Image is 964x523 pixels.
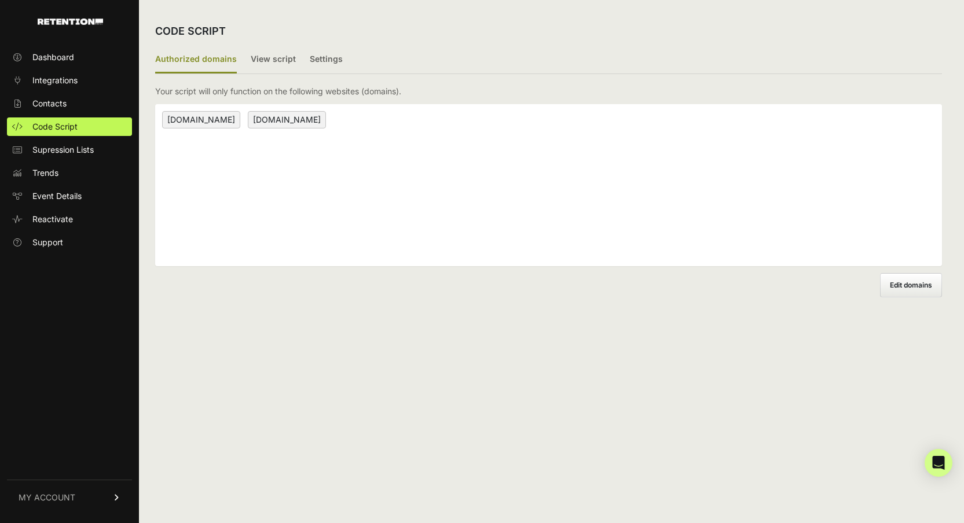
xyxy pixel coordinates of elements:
[7,94,132,113] a: Contacts
[32,98,67,109] span: Contacts
[19,492,75,503] span: MY ACCOUNT
[155,86,401,97] p: Your script will only function on the following websites (domains).
[155,23,226,39] h2: CODE SCRIPT
[32,144,94,156] span: Supression Lists
[7,210,132,229] a: Reactivate
[310,46,343,73] label: Settings
[7,164,132,182] a: Trends
[38,19,103,25] img: Retention.com
[32,121,78,132] span: Code Script
[7,187,132,205] a: Event Details
[251,46,296,73] label: View script
[7,480,132,515] a: MY ACCOUNT
[32,213,73,225] span: Reactivate
[162,111,240,128] span: [DOMAIN_NAME]
[890,281,932,289] span: Edit domains
[32,75,78,86] span: Integrations
[7,48,132,67] a: Dashboard
[7,141,132,159] a: Supression Lists
[32,190,82,202] span: Event Details
[248,111,326,128] span: [DOMAIN_NAME]
[7,233,132,252] a: Support
[925,449,952,477] div: Open Intercom Messenger
[7,117,132,136] a: Code Script
[32,51,74,63] span: Dashboard
[155,46,237,73] label: Authorized domains
[7,71,132,90] a: Integrations
[32,237,63,248] span: Support
[32,167,58,179] span: Trends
